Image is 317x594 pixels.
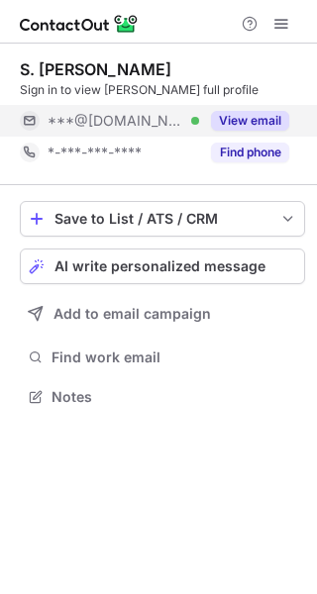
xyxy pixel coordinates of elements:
span: AI write personalized message [54,258,265,274]
button: Find work email [20,344,305,371]
button: save-profile-one-click [20,201,305,237]
button: AI write personalized message [20,248,305,284]
button: Notes [20,383,305,411]
button: Reveal Button [211,143,289,162]
button: Reveal Button [211,111,289,131]
div: Save to List / ATS / CRM [54,211,270,227]
div: Sign in to view [PERSON_NAME] full profile [20,81,305,99]
span: Find work email [52,348,297,366]
span: Notes [52,388,297,406]
span: Add to email campaign [53,306,211,322]
img: ContactOut v5.3.10 [20,12,139,36]
div: S. [PERSON_NAME] [20,59,171,79]
button: Add to email campaign [20,296,305,332]
span: ***@[DOMAIN_NAME] [48,112,184,130]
